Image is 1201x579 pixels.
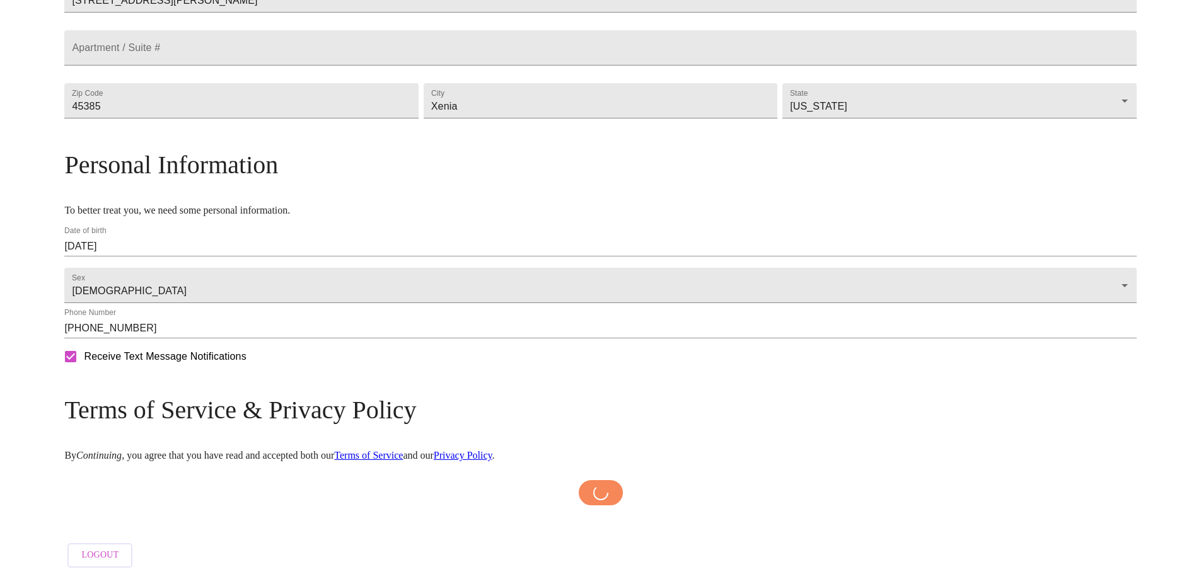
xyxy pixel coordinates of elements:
em: Continuing [76,450,122,461]
h3: Personal Information [64,150,1136,180]
span: Receive Text Message Notifications [84,349,246,364]
span: Logout [81,547,119,563]
h3: Terms of Service & Privacy Policy [64,395,1136,425]
p: To better treat you, we need some personal information. [64,205,1136,216]
button: Logout [67,543,132,568]
label: Phone Number [64,309,116,317]
a: Terms of Service [334,450,403,461]
label: Date of birth [64,227,107,235]
div: [DEMOGRAPHIC_DATA] [64,268,1136,303]
a: Privacy Policy [434,450,492,461]
div: [US_STATE] [782,83,1136,118]
p: By , you agree that you have read and accepted both our and our . [64,450,1136,461]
